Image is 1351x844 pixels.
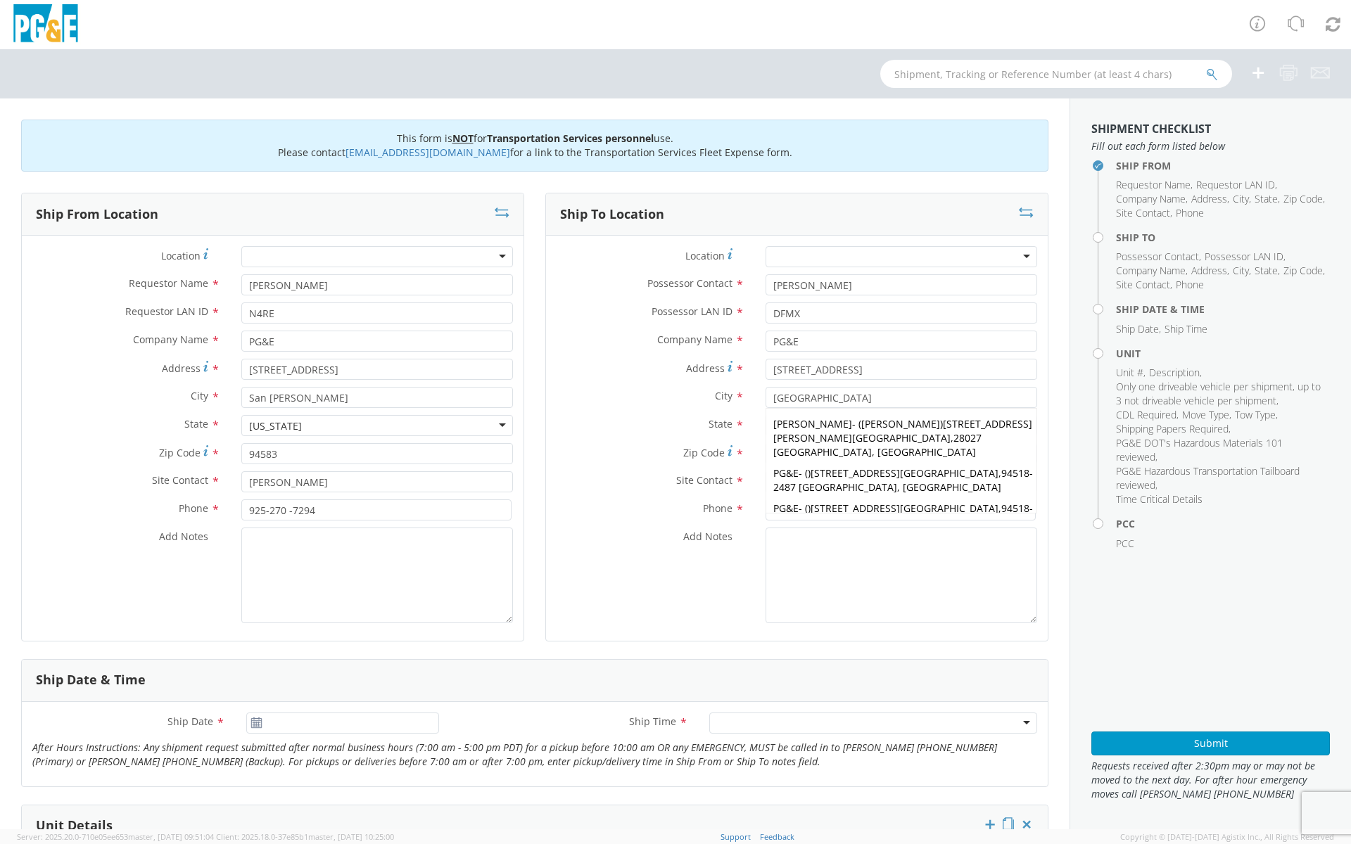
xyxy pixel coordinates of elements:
span: [PERSON_NAME] [773,417,852,430]
span: Company Name [657,333,732,346]
span: Address [1191,192,1227,205]
span: Ship Time [1165,322,1207,335]
div: - ( ) , [766,463,1036,498]
li: , [1116,464,1326,492]
span: Site Contact [152,473,208,487]
span: Client: 2025.18.0-37e85b1 [216,831,394,842]
span: Company Name [1116,264,1186,277]
li: , [1283,264,1325,278]
li: , [1116,422,1231,436]
span: Time Critical Details [1116,492,1203,506]
span: Zip Code [1283,264,1323,277]
span: Requestor LAN ID [1196,178,1275,191]
span: Address [686,362,725,375]
span: Address [162,362,201,375]
span: Copyright © [DATE]-[DATE] Agistix Inc., All Rights Reserved [1120,831,1334,843]
li: , [1116,380,1326,408]
span: Possessor LAN ID [1205,250,1283,263]
span: Location [161,249,201,262]
li: , [1116,436,1326,464]
span: Tow Type [1235,408,1276,421]
span: Zip Code [159,446,201,459]
span: Server: 2025.20.0-710e05ee653 [17,831,214,842]
li: , [1116,178,1193,192]
li: , [1196,178,1277,192]
span: Phone [1176,206,1204,219]
span: Requestor Name [129,276,208,290]
span: State [1255,264,1278,277]
span: City [715,389,732,402]
li: , [1233,192,1251,206]
span: Possessor Contact [1116,250,1199,263]
h4: Ship Date & Time [1116,304,1330,314]
li: , [1255,192,1280,206]
li: , [1182,408,1231,422]
span: PG&E [773,501,799,515]
div: - ( ) , [766,498,1036,533]
h3: Ship Date & Time [36,673,146,687]
input: Shipment, Tracking or Reference Number (at least 4 chars) [880,60,1232,88]
span: City [1233,192,1249,205]
span: State [709,417,732,430]
span: Add Notes [683,530,732,543]
span: master, [DATE] 09:51:04 [128,831,214,842]
strong: [GEOGRAPHIC_DATA] [852,431,951,445]
h4: Unit [1116,348,1330,359]
li: , [1149,366,1202,380]
span: PG&E [773,466,799,480]
span: Site Contact [1116,278,1170,291]
h4: PCC [1116,518,1330,529]
span: CDL Required [1116,408,1176,421]
span: Site Contact [1116,206,1170,219]
strong: [GEOGRAPHIC_DATA] [900,501,998,515]
li: , [1233,264,1251,278]
li: , [1116,408,1179,422]
span: Only one driveable vehicle per shipment, up to 3 not driveable vehicle per shipment [1116,380,1321,407]
strong: Shipment Checklist [1091,121,1211,136]
button: Submit [1091,731,1330,755]
span: Shipping Papers Required [1116,422,1229,435]
span: master, [DATE] 10:25:00 [308,831,394,842]
li: , [1191,264,1229,278]
strong: [GEOGRAPHIC_DATA] [900,466,998,480]
span: Site Contact [676,473,732,487]
span: Description [1149,366,1200,379]
div: - ( ) , [766,414,1036,463]
span: [STREET_ADDRESS] [811,501,998,515]
span: Fill out each form listed below [1091,139,1330,153]
span: Company Name [1116,192,1186,205]
span: PCC [1116,537,1134,550]
span: Phone [1176,278,1204,291]
span: Unit # [1116,366,1143,379]
span: Requests received after 2:30pm may or may not be moved to the next day. For after hour emergency ... [1091,759,1330,801]
span: Add Notes [159,530,208,543]
span: State [1255,192,1278,205]
span: Ship Date [1116,322,1159,335]
h3: Ship From Location [36,207,158,222]
span: [STREET_ADDRESS] [811,466,998,480]
span: City [1233,264,1249,277]
img: pge-logo-06675f144f4cfa6a6814.png [11,4,81,46]
span: Requestor Name [1116,178,1191,191]
b: Transportation Services personnel [487,132,654,145]
span: [STREET_ADDRESS][PERSON_NAME] [773,417,1032,445]
span: Possessor Contact [647,276,732,290]
span: [PERSON_NAME] [861,417,940,430]
h3: Ship To Location [560,207,664,222]
a: Support [721,831,751,842]
li: , [1116,250,1201,264]
div: [US_STATE] [249,419,302,433]
span: Address [1191,264,1227,277]
li: , [1116,206,1172,220]
span: 28027 [GEOGRAPHIC_DATA], [GEOGRAPHIC_DATA] [773,431,982,459]
li: , [1191,192,1229,206]
u: NOT [452,132,474,145]
span: PG&E Hazardous Transportation Tailboard reviewed [1116,464,1300,492]
h4: Ship From [1116,160,1330,171]
span: 94518-2487 [GEOGRAPHIC_DATA], [GEOGRAPHIC_DATA] [773,466,1033,494]
i: After Hours Instructions: Any shipment request submitted after normal business hours (7:00 am - 5... [32,741,997,768]
h3: Unit Details [36,819,113,833]
li: , [1255,264,1280,278]
a: [EMAIL_ADDRESS][DOMAIN_NAME] [345,146,510,159]
span: Possessor LAN ID [652,305,732,318]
